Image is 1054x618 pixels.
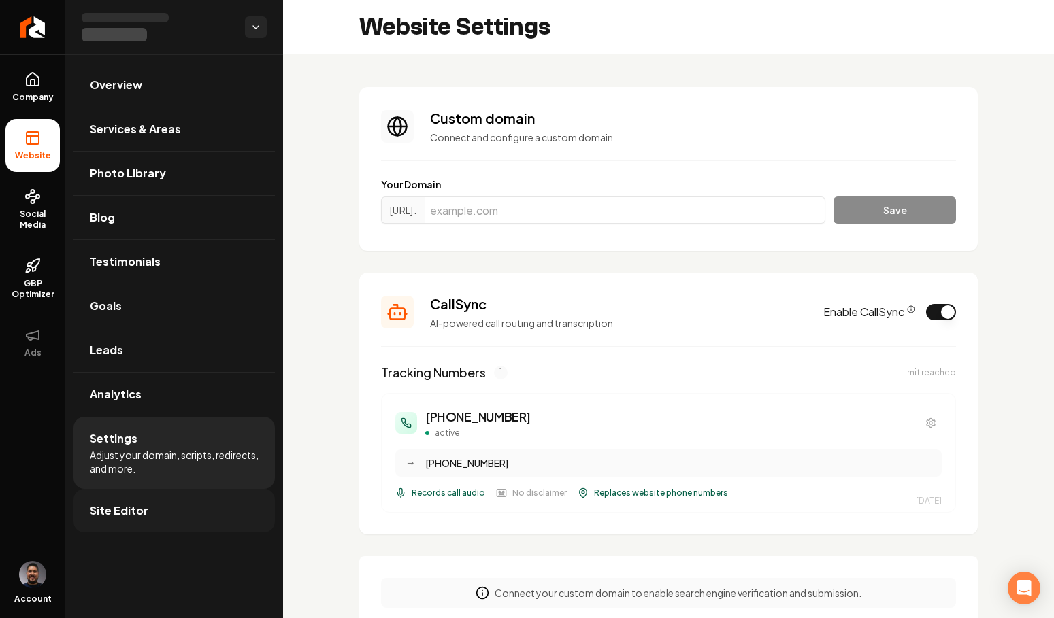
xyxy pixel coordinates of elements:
h3: [PHONE_NUMBER] [425,407,531,426]
span: Records call audio [412,487,485,498]
div: [DATE] [916,496,942,507]
span: Goals [90,298,122,314]
h3: CallSync [430,294,807,313]
button: Open user button [19,561,46,588]
div: [PHONE_NUMBER] [425,456,934,470]
span: Services & Areas [90,121,181,137]
a: Site Editor [73,489,275,532]
h2: Website Settings [359,14,550,41]
label: Your Domain [381,177,956,191]
label: Enable CallSync [823,304,915,320]
p: Connect and configure a custom domain. [430,131,956,144]
span: 1 [494,366,508,379]
span: Social Media [5,209,60,230]
div: Limit reached [901,367,956,378]
span: No disclaimer [512,487,567,498]
span: Replaces website phone numbers [594,487,728,498]
span: → [407,458,414,468]
span: active [435,428,460,439]
a: Blog [73,196,275,239]
a: Overview [73,63,275,107]
button: Ads [5,316,60,369]
a: GBP Optimizer [5,247,60,311]
a: Social Media [5,177,60,241]
span: Company [7,92,59,103]
span: Site Editor [90,502,148,519]
h3: Tracking Numbers [381,363,486,382]
a: Company [5,61,60,114]
span: Photo Library [90,165,166,182]
span: Blog [90,209,115,226]
span: Ads [19,347,47,358]
span: Website [10,150,56,161]
a: Analytics [73,373,275,416]
a: Services & Areas [73,107,275,151]
span: [URL]. [381,196,425,224]
span: Overview [90,77,142,93]
img: Rebolt Logo [20,16,46,38]
a: Photo Library [73,152,275,195]
span: Testimonials [90,254,161,270]
span: Adjust your domain, scripts, redirects, and more. [90,448,259,475]
input: example.com [425,196,825,224]
button: CallSync Info [907,305,915,313]
a: Testimonials [73,240,275,284]
a: Leads [73,328,275,372]
p: Connect your custom domain to enable search engine verification and submission. [495,586,861,600]
span: GBP Optimizer [5,278,60,300]
div: Open Intercom Messenger [1008,572,1040,604]
img: Daniel Humberto Ortega Celis [19,561,46,588]
span: Leads [90,342,123,358]
span: Account [14,594,52,604]
h3: Custom domain [430,109,956,128]
span: Settings [90,430,137,447]
span: Analytics [90,386,142,402]
p: AI-powered call routing and transcription [430,316,807,330]
a: Goals [73,284,275,328]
